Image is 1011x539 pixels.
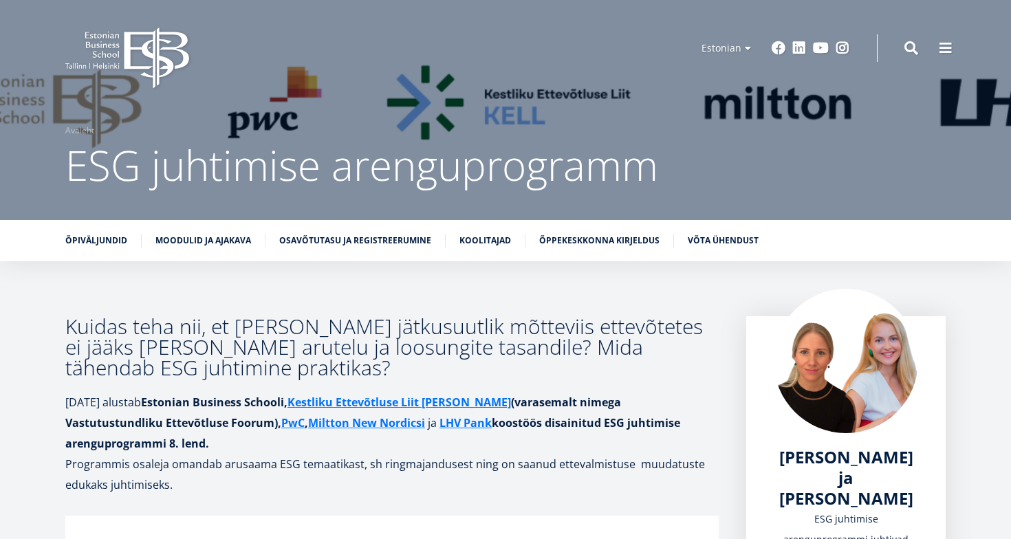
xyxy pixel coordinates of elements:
[688,234,759,247] a: Võta ühendust
[278,415,428,430] strong: , ,
[774,289,918,433] img: Kristiina Esop ja Merili Vares foto
[65,392,719,454] p: [DATE] alustab ja
[65,454,719,495] p: Programmis osaleja omandab arusaama ESG temaatikast, sh ringmajandusest ning on saanud ettevalmis...
[792,41,806,55] a: Linkedin
[459,234,511,247] a: Koolitajad
[836,41,849,55] a: Instagram
[287,392,511,412] a: Kestliku Ettevõtluse Liit [PERSON_NAME]
[308,412,425,433] a: Miltton New Nordicsi
[155,234,251,247] a: Moodulid ja ajakava
[813,41,829,55] a: Youtube
[774,447,918,509] a: [PERSON_NAME] ja [PERSON_NAME]
[779,445,913,509] span: [PERSON_NAME] ja [PERSON_NAME]
[65,137,658,193] span: ESG juhtimise arenguprogramm
[65,316,719,378] h3: Kuidas teha nii, et [PERSON_NAME] jätkusuutlik mõtteviis ettevõtetes ei jääks [PERSON_NAME] arute...
[65,124,94,137] a: Avaleht
[65,234,127,247] a: Õpiväljundid
[439,412,492,433] a: LHV Pank
[772,41,785,55] a: Facebook
[65,395,621,430] strong: Estonian Business Schooli, (varasemalt nimega Vastutustundliku Ettevõtluse Foorum)
[539,234,660,247] a: Õppekeskkonna kirjeldus
[279,234,431,247] a: Osavõtutasu ja registreerumine
[281,412,305,433] a: PwC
